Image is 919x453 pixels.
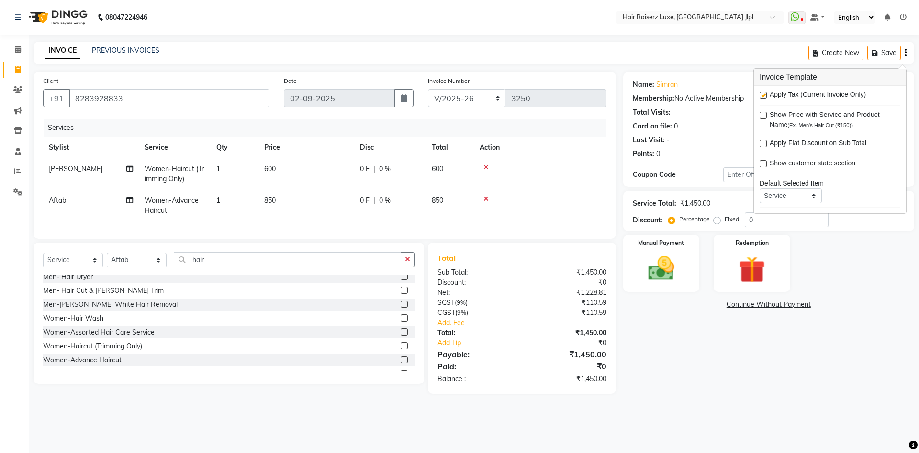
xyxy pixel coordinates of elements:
[43,89,70,107] button: +91
[474,137,606,158] th: Action
[139,137,211,158] th: Service
[633,135,665,145] div: Last Visit:
[430,348,522,360] div: Payable:
[667,135,670,145] div: -
[633,93,674,104] div: Membership:
[770,110,893,130] span: Show Price with Service and Product Name
[457,299,466,306] span: 9%
[522,348,613,360] div: ₹1,450.00
[633,215,662,225] div: Discount:
[633,170,723,180] div: Coupon Code
[633,149,654,159] div: Points:
[430,328,522,338] div: Total:
[437,298,455,307] span: SGST
[43,355,122,365] div: Women-Advance Haircut
[770,138,866,150] span: Apply Flat Discount on Sub Total
[264,196,276,205] span: 850
[430,360,522,372] div: Paid:
[216,196,220,205] span: 1
[867,46,901,60] button: Save
[522,288,613,298] div: ₹1,228.81
[430,308,522,318] div: ( )
[430,278,522,288] div: Discount:
[522,374,613,384] div: ₹1,450.00
[679,215,710,223] label: Percentage
[522,298,613,308] div: ₹110.59
[43,314,103,324] div: Women-Hair Wash
[437,253,459,263] span: Total
[49,196,66,205] span: Aftab
[428,77,470,85] label: Invoice Number
[264,164,276,173] span: 600
[680,198,710,209] div: ₹1,450.00
[69,89,269,107] input: Search by Name/Mobile/Email/Code
[216,164,220,173] span: 1
[432,196,443,205] span: 850
[808,46,863,60] button: Create New
[633,121,672,131] div: Card on file:
[44,119,614,137] div: Services
[432,164,443,173] span: 600
[522,308,613,318] div: ₹110.59
[674,121,678,131] div: 0
[633,80,654,90] div: Name:
[43,341,142,351] div: Women-Haircut (Trimming Only)
[430,338,537,348] a: Add Tip
[633,107,671,117] div: Total Visits:
[457,309,466,316] span: 9%
[638,239,684,247] label: Manual Payment
[24,4,90,31] img: logo
[522,360,613,372] div: ₹0
[633,93,905,104] div: No Active Membership
[770,90,866,102] span: Apply Tax (Current Invoice Only)
[522,267,613,278] div: ₹1,450.00
[43,272,93,282] div: Men- Hair Dryer
[373,164,375,174] span: |
[723,167,859,182] input: Enter Offer / Coupon Code
[45,42,80,59] a: INVOICE
[43,77,58,85] label: Client
[522,278,613,288] div: ₹0
[656,149,660,159] div: 0
[174,252,401,267] input: Search or Scan
[379,164,391,174] span: 0 %
[426,137,474,158] th: Total
[284,77,297,85] label: Date
[430,288,522,298] div: Net:
[770,158,855,170] span: Show customer state section
[360,164,370,174] span: 0 F
[145,164,204,183] span: Women-Haircut (Trimming Only)
[537,338,613,348] div: ₹0
[43,369,118,379] div: Women-Loreal Hair Spa
[633,198,676,209] div: Service Total:
[754,69,906,86] h3: Invoice Template
[730,253,773,286] img: _gift.svg
[522,328,613,338] div: ₹1,450.00
[373,196,375,206] span: |
[258,137,354,158] th: Price
[725,215,739,223] label: Fixed
[760,178,900,188] div: Default Selected Item
[430,267,522,278] div: Sub Total:
[43,137,139,158] th: Stylist
[640,253,683,284] img: _cash.svg
[736,239,769,247] label: Redemption
[354,137,426,158] th: Disc
[92,46,159,55] a: PREVIOUS INVOICES
[49,164,102,173] span: [PERSON_NAME]
[145,196,199,215] span: Women-Advance Haircut
[430,298,522,308] div: ( )
[43,327,155,337] div: Women-Assorted Hair Care Service
[379,196,391,206] span: 0 %
[430,374,522,384] div: Balance :
[43,300,178,310] div: Men-[PERSON_NAME] White Hair Removal
[360,196,370,206] span: 0 F
[625,300,912,310] a: Continue Without Payment
[105,4,147,31] b: 08047224946
[430,318,614,328] a: Add. Fee
[211,137,258,158] th: Qty
[656,80,678,90] a: Simran
[437,308,455,317] span: CGST
[787,122,853,128] span: (Ex. Men's Hair Cut (₹150))
[43,286,164,296] div: Men- Hair Cut & [PERSON_NAME] Trim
